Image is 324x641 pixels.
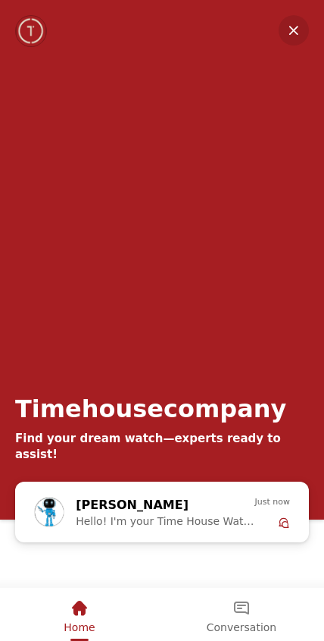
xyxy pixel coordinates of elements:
img: Company logo [17,16,46,46]
div: Find your dream watch—experts ready to assist! [15,431,309,463]
div: Chat with us now [15,482,309,542]
div: [PERSON_NAME] [76,495,228,515]
div: Conversation [160,588,322,639]
span: Hello! I'm your Time House Watches Support Assistant. How can I assist you [DATE]? [76,515,254,527]
img: Profile picture of Zoe [35,498,64,526]
span: Just now [255,495,290,509]
div: Timehousecompany [15,394,286,423]
em: Minimize [279,15,309,46]
span: Home [64,621,95,633]
div: Zoe [26,488,298,536]
div: Home [2,588,157,639]
span: Conversation [207,621,276,633]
